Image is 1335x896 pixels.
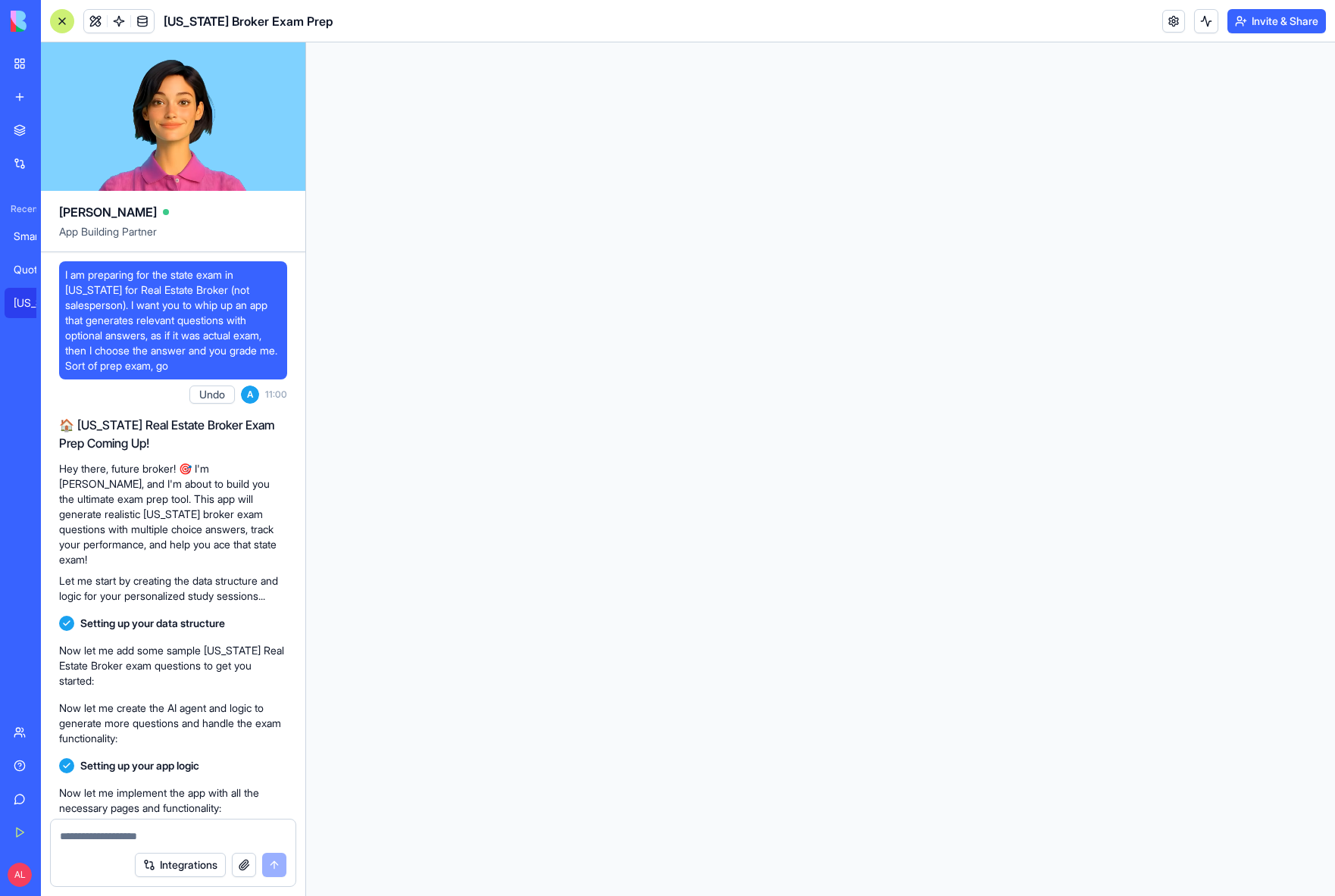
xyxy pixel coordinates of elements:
[59,203,157,221] span: [PERSON_NAME]
[14,229,56,244] div: Smart Reminders
[14,295,56,311] div: [US_STATE] Broker Exam Prep
[5,254,65,285] a: Quote Collector
[59,573,287,604] p: Let me start by creating the data structure and logic for your personalized study sessions...
[241,386,259,404] span: A
[14,262,56,277] div: Quote Collector
[164,12,333,30] span: [US_STATE] Broker Exam Prep
[265,389,287,401] span: 11:00
[80,616,225,631] span: Setting up your data structure
[11,11,105,32] img: logo
[65,267,281,373] span: I am preparing for the state exam in [US_STATE] for Real Estate Broker (not salesperson). I want ...
[59,701,287,746] p: Now let me create the AI agent and logic to generate more questions and handle the exam functiona...
[1227,9,1326,33] button: Invite & Share
[8,863,32,887] span: AL
[59,224,287,251] span: App Building Partner
[59,785,287,816] p: Now let me implement the app with all the necessary pages and functionality:
[59,461,287,567] p: Hey there, future broker! 🎯 I'm [PERSON_NAME], and I'm about to build you the ultimate exam prep ...
[5,288,65,318] a: [US_STATE] Broker Exam Prep
[5,203,36,215] span: Recent
[189,386,235,404] button: Undo
[80,758,199,773] span: Setting up your app logic
[135,853,226,877] button: Integrations
[59,416,287,452] h2: 🏠 [US_STATE] Real Estate Broker Exam Prep Coming Up!
[59,643,287,688] p: Now let me add some sample [US_STATE] Real Estate Broker exam questions to get you started:
[5,221,65,251] a: Smart Reminders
